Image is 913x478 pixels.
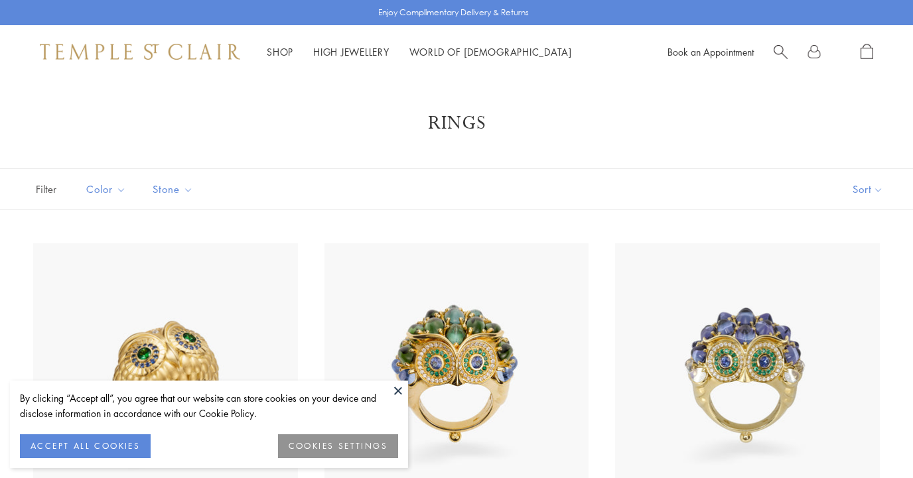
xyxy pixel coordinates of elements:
div: By clicking “Accept all”, you agree that our website can store cookies on your device and disclos... [20,390,398,421]
a: Book an Appointment [667,45,754,58]
button: COOKIES SETTINGS [278,434,398,458]
img: Temple St. Clair [40,44,240,60]
a: Open Shopping Bag [861,44,873,60]
a: Search [774,44,788,60]
button: Color [76,174,136,204]
h1: Rings [53,111,860,135]
span: Stone [146,181,203,198]
p: Enjoy Complimentary Delivery & Returns [378,6,529,19]
a: High JewelleryHigh Jewellery [313,45,389,58]
span: Color [80,181,136,198]
a: World of [DEMOGRAPHIC_DATA]World of [DEMOGRAPHIC_DATA] [409,45,572,58]
a: ShopShop [267,45,293,58]
nav: Main navigation [267,44,572,60]
button: Show sort by [823,169,913,209]
button: Stone [143,174,203,204]
button: ACCEPT ALL COOKIES [20,434,151,458]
